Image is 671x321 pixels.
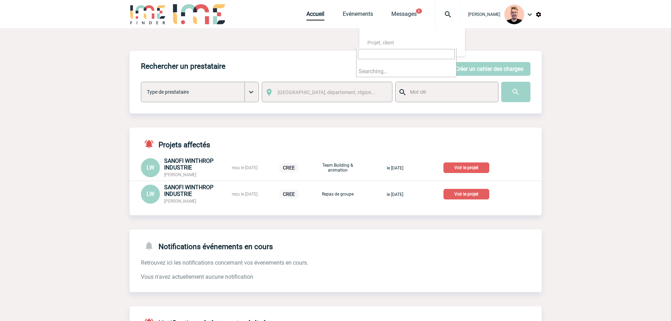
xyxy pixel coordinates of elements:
li: Searching… [356,66,456,77]
span: Projet, client [367,40,394,45]
span: SANOFI WINTHROP INDUSTRIE [164,158,213,171]
span: le [DATE] [387,166,403,171]
p: Team Building & animation [320,163,355,173]
img: 129741-1.png [504,5,524,24]
a: Voir le projet [443,190,492,197]
span: le [DATE] [387,192,403,197]
p: Voir le projet [443,162,489,173]
button: 2 [416,8,422,14]
input: Submit [501,82,530,102]
a: Evénements [343,11,373,20]
span: LW [147,164,154,171]
img: notifications-active-24-px-r.png [144,139,159,149]
span: Vous n'avez actuellement aucune notification [141,273,253,280]
h4: Rechercher un prestataire [141,62,225,70]
span: [GEOGRAPHIC_DATA], département, région... [278,89,375,95]
span: [PERSON_NAME] [164,199,196,204]
span: Retrouvez ici les notifications concernant vos évenements en cours. [141,259,308,266]
h4: Projets affectés [141,139,210,149]
span: LW [147,191,154,197]
span: [PERSON_NAME] [468,12,500,17]
img: IME-Finder [130,4,166,24]
img: notifications-24-px-g.png [144,241,159,251]
input: Mot clé [408,87,492,97]
a: Messages [391,11,417,20]
span: SANOFI WINTHROP INDUSTRIE [164,184,213,197]
p: Voir le projet [443,189,489,199]
p: CREE [279,190,298,199]
span: [PERSON_NAME] [164,172,196,177]
span: reçu le [DATE] [232,165,257,170]
h4: Notifications événements en cours [141,241,273,251]
a: Accueil [306,11,324,20]
span: reçu le [DATE] [232,192,257,197]
p: CREE [279,163,298,172]
a: Voir le projet [443,164,492,171]
p: Repas de groupe [320,192,355,197]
